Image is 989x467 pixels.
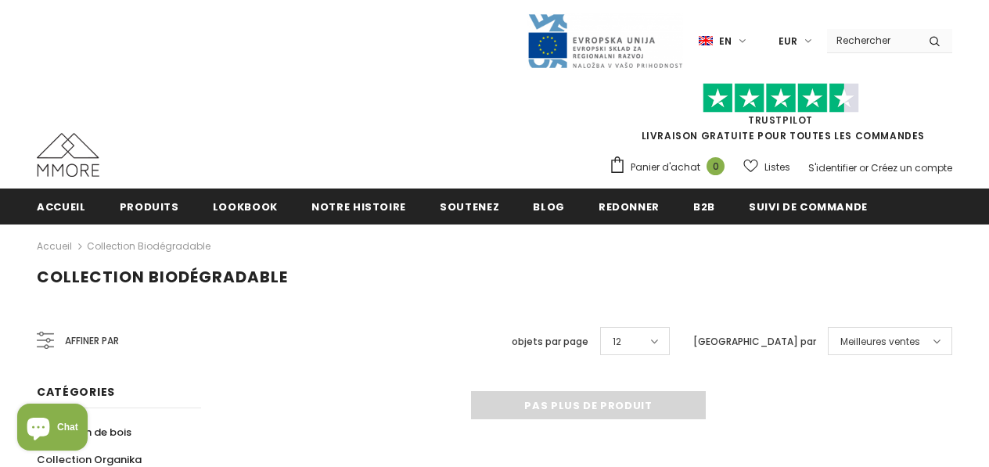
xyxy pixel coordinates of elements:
[707,157,725,175] span: 0
[527,34,683,47] a: Javni Razpis
[213,199,278,214] span: Lookbook
[599,199,660,214] span: Redonner
[87,239,210,253] a: Collection biodégradable
[440,199,499,214] span: soutenez
[749,199,868,214] span: Suivi de commande
[440,189,499,224] a: soutenez
[827,29,917,52] input: Search Site
[37,266,288,288] span: Collection biodégradable
[749,189,868,224] a: Suivi de commande
[748,113,813,127] a: TrustPilot
[533,189,565,224] a: Blog
[699,34,713,48] img: i-lang-1.png
[609,90,952,142] span: LIVRAISON GRATUITE POUR TOUTES LES COMMANDES
[37,452,142,467] span: Collection Organika
[599,189,660,224] a: Redonner
[808,161,857,174] a: S'identifier
[693,334,816,350] label: [GEOGRAPHIC_DATA] par
[719,34,732,49] span: en
[871,161,952,174] a: Créez un compte
[512,334,588,350] label: objets par page
[764,160,790,175] span: Listes
[613,334,621,350] span: 12
[37,237,72,256] a: Accueil
[311,189,406,224] a: Notre histoire
[120,189,179,224] a: Produits
[120,199,179,214] span: Produits
[609,156,732,179] a: Panier d'achat 0
[13,404,92,454] inbox-online-store-chat: Shopify online store chat
[533,199,565,214] span: Blog
[65,332,119,350] span: Affiner par
[37,189,86,224] a: Accueil
[693,199,715,214] span: B2B
[311,199,406,214] span: Notre histoire
[37,133,99,177] img: Cas MMORE
[743,153,790,181] a: Listes
[779,34,797,49] span: EUR
[703,83,859,113] img: Faites confiance aux étoiles pilotes
[631,160,700,175] span: Panier d'achat
[693,189,715,224] a: B2B
[37,199,86,214] span: Accueil
[859,161,869,174] span: or
[213,189,278,224] a: Lookbook
[527,13,683,70] img: Javni Razpis
[840,334,920,350] span: Meilleures ventes
[37,384,115,400] span: Catégories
